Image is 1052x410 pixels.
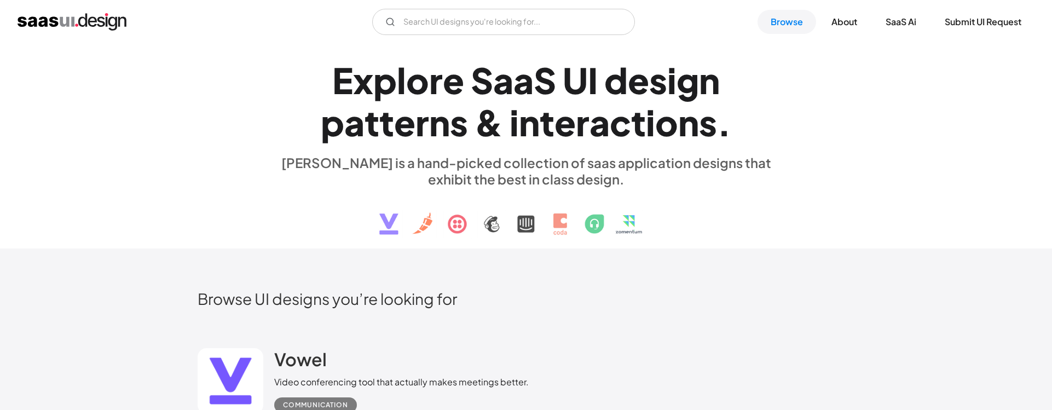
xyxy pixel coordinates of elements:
div: s [450,101,468,143]
a: About [818,10,870,34]
a: home [18,13,126,31]
div: s [649,59,667,101]
div: n [429,101,450,143]
div: & [475,101,503,143]
div: n [678,101,699,143]
div: I [588,59,598,101]
div: x [353,59,373,101]
div: t [540,101,554,143]
a: Submit UI Request [932,10,1034,34]
div: d [604,59,628,101]
div: E [332,59,353,101]
div: e [394,101,415,143]
div: p [373,59,397,101]
div: U [563,59,588,101]
div: r [576,101,589,143]
div: c [610,101,631,143]
div: l [397,59,406,101]
h2: Vowel [274,348,327,370]
a: SaaS Ai [872,10,929,34]
div: p [321,101,344,143]
div: a [589,101,610,143]
div: n [519,101,540,143]
form: Email Form [372,9,635,35]
div: e [554,101,576,143]
div: [PERSON_NAME] is a hand-picked collection of saas application designs that exhibit the best in cl... [274,154,778,187]
div: a [344,101,365,143]
a: Browse [758,10,816,34]
div: r [415,101,429,143]
div: o [406,59,429,101]
h1: Explore SaaS UI design patterns & interactions. [274,59,778,143]
div: t [365,101,379,143]
div: Video conferencing tool that actually makes meetings better. [274,376,529,389]
div: i [646,101,655,143]
div: i [510,101,519,143]
input: Search UI designs you're looking for... [372,9,635,35]
div: i [667,59,677,101]
div: g [677,59,699,101]
div: S [471,59,493,101]
img: text, icon, saas logo [360,187,692,244]
div: o [655,101,678,143]
div: t [631,101,646,143]
h2: Browse UI designs you’re looking for [198,289,854,308]
div: e [443,59,464,101]
div: t [379,101,394,143]
div: r [429,59,443,101]
div: S [534,59,556,101]
div: a [513,59,534,101]
a: Vowel [274,348,327,376]
div: n [699,59,720,101]
div: a [493,59,513,101]
div: s [699,101,717,143]
div: e [628,59,649,101]
div: . [717,101,731,143]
